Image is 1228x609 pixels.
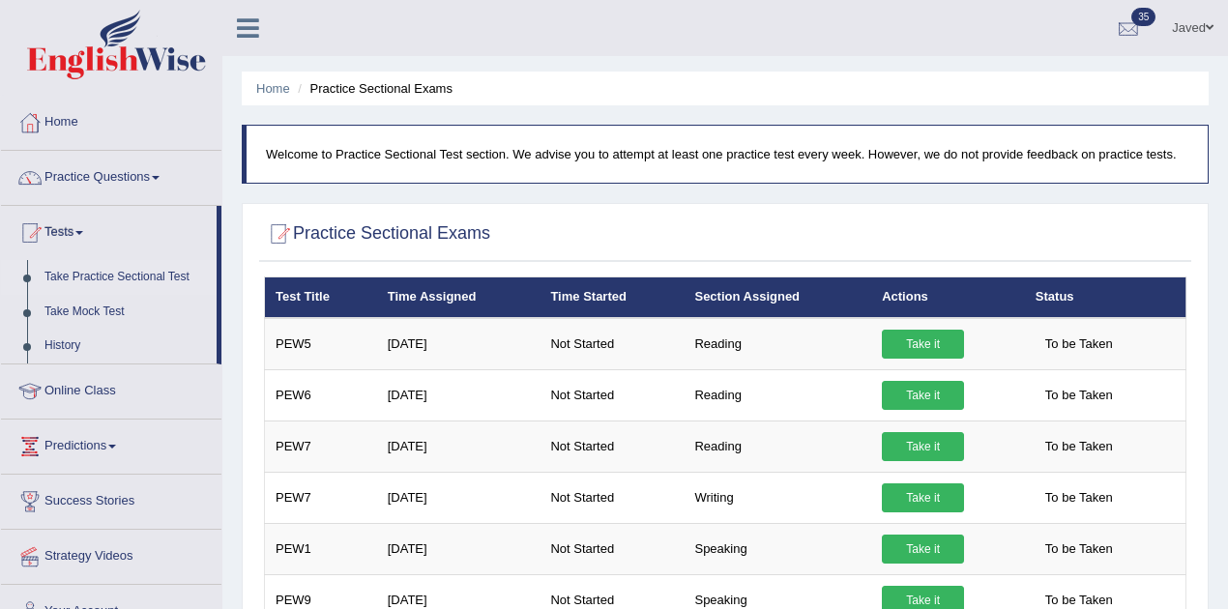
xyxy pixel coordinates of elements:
[684,472,871,523] td: Writing
[36,295,217,330] a: Take Mock Test
[265,318,377,370] td: PEW5
[684,318,871,370] td: Reading
[882,483,964,512] a: Take it
[1,530,221,578] a: Strategy Videos
[265,472,377,523] td: PEW7
[882,535,964,564] a: Take it
[377,369,541,420] td: [DATE]
[684,523,871,574] td: Speaking
[1,475,221,523] a: Success Stories
[1036,483,1123,512] span: To be Taken
[684,277,871,318] th: Section Assigned
[265,369,377,420] td: PEW6
[1,420,221,468] a: Predictions
[1,364,221,413] a: Online Class
[540,523,684,574] td: Not Started
[882,381,964,410] a: Take it
[266,145,1188,163] p: Welcome to Practice Sectional Test section. We advise you to attempt at least one practice test e...
[256,81,290,96] a: Home
[377,277,541,318] th: Time Assigned
[1036,381,1123,410] span: To be Taken
[1,151,221,199] a: Practice Questions
[1036,432,1123,461] span: To be Taken
[1036,535,1123,564] span: To be Taken
[264,219,490,248] h2: Practice Sectional Exams
[265,523,377,574] td: PEW1
[540,277,684,318] th: Time Started
[871,277,1025,318] th: Actions
[1,206,217,254] a: Tests
[377,318,541,370] td: [DATE]
[540,369,684,420] td: Not Started
[265,420,377,472] td: PEW7
[1,96,221,144] a: Home
[540,420,684,472] td: Not Started
[540,472,684,523] td: Not Started
[377,472,541,523] td: [DATE]
[684,420,871,472] td: Reading
[265,277,377,318] th: Test Title
[36,260,217,295] a: Take Practice Sectional Test
[540,318,684,370] td: Not Started
[684,369,871,420] td: Reading
[1131,8,1155,26] span: 35
[377,420,541,472] td: [DATE]
[377,523,541,574] td: [DATE]
[1036,330,1123,359] span: To be Taken
[882,432,964,461] a: Take it
[1025,277,1186,318] th: Status
[293,79,453,98] li: Practice Sectional Exams
[36,329,217,363] a: History
[882,330,964,359] a: Take it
